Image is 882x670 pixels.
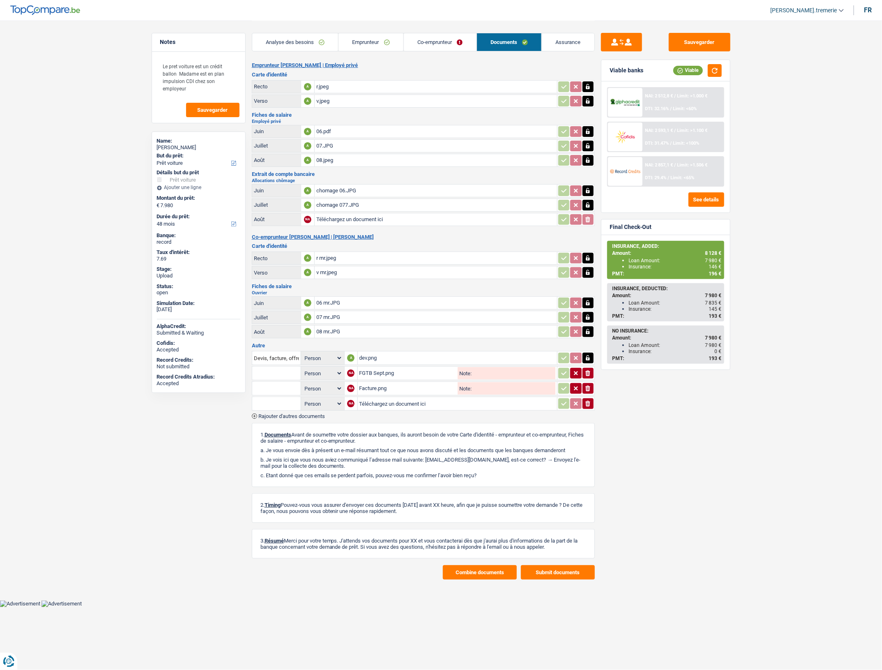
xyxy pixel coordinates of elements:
div: Loan Amount: [629,342,722,348]
span: [PERSON_NAME].tremerie [770,7,837,14]
div: v mr.jpeg [316,266,555,279]
div: 07.JPG [316,140,555,152]
span: DTI: 31.47% [645,141,669,146]
div: Simulation Date: [157,300,240,307]
div: NO INSURANCE: [612,328,722,334]
span: 145 € [709,306,722,312]
h2: Ouvrier [252,291,595,295]
img: Cofidis [610,129,640,144]
div: A [304,201,311,209]
div: fr [864,6,872,14]
span: Résumé [265,538,284,544]
span: Limit: >1.100 € [677,128,707,133]
div: Accepted [157,380,240,387]
div: 08.jpeg [316,154,555,166]
span: Limit: <100% [673,141,699,146]
div: Verso [254,98,299,104]
button: Sauvegarder [669,33,730,51]
div: Record Credits Atradius: [157,374,240,380]
span: Limit: <65% [670,175,694,180]
span: / [668,175,669,180]
span: € [157,202,160,209]
div: A [304,328,311,335]
div: Ajouter une ligne [157,185,240,190]
div: record [157,239,240,245]
div: chomage 077.JPG [316,199,555,211]
div: Status: [157,283,240,290]
span: / [674,93,676,99]
div: A [304,83,311,90]
p: 3. Merci pour votre temps. J'attends vos documents pour XX et vous contacterai dès que j'aurai p... [260,538,586,550]
div: FGTB Sept.png [359,367,456,379]
div: Recto [254,255,299,261]
div: A [304,142,311,150]
div: Not submitted [157,363,240,370]
h2: Employé privé [252,119,595,124]
div: Amount: [612,250,722,256]
span: 196 € [709,271,722,277]
span: / [674,128,676,133]
div: NA [347,400,355,407]
div: Submitted & Waiting [157,330,240,336]
span: Sauvegarder [198,107,228,113]
a: Co-emprunteur [404,33,477,51]
div: Name: [157,138,240,144]
div: r mr.jpeg [316,252,555,264]
div: Final Check-Out [610,224,652,231]
div: v.jpeg [316,95,555,107]
span: DTI: 29.4% [645,175,666,180]
div: INSURANCE, ADDED: [612,243,722,249]
span: 7 835 € [705,300,722,306]
span: Limit: <60% [673,106,697,111]
a: Documents [477,33,542,51]
div: 7.69 [157,256,240,262]
span: 193 € [709,356,722,361]
div: 06.pdf [316,125,555,138]
p: a. Je vous envoie dès à présent un e-mail résumant tout ce que nous avons discuté et les doc... [260,447,586,453]
div: Août [254,329,299,335]
img: Advertisement [41,601,82,607]
span: Rajouter d'autres documents [258,414,325,419]
span: NAI: 2 593,1 € [645,128,673,133]
span: / [670,106,672,111]
span: / [670,141,672,146]
div: A [304,299,311,307]
button: Submit documents [521,565,595,580]
div: Banque: [157,232,240,239]
span: Limit: >1.000 € [677,93,707,99]
h3: Carte d'identité [252,243,595,249]
img: AlphaCredit [610,98,640,107]
img: Record Credits [610,164,640,179]
div: Juillet [254,314,299,321]
h2: Emprunteur [PERSON_NAME] | Employé privé [252,62,595,69]
div: AlphaCredit: [157,323,240,330]
span: 0 € [715,349,722,354]
div: Juin [254,187,299,194]
span: NAI: 2 512,8 € [645,93,673,99]
div: 07 mr.JPG [316,311,555,323]
label: Note: [458,371,472,376]
h3: Fiches de salaire [252,284,595,289]
button: Sauvegarder [186,103,239,117]
a: Assurance [542,33,594,51]
div: Août [254,157,299,163]
div: A [304,187,311,194]
div: Taux d'intérêt: [157,249,240,256]
div: dev.png [359,352,555,364]
div: A [304,254,311,262]
h2: Allocations chômage [252,178,595,183]
label: Note: [458,386,472,391]
span: 146 € [709,264,722,270]
div: [PERSON_NAME] [157,144,240,151]
a: [PERSON_NAME].tremerie [764,4,844,17]
div: Record Credits: [157,357,240,363]
div: [DATE] [157,306,240,313]
div: PMT: [612,356,722,361]
h3: Carte d'identité [252,72,595,77]
div: A [304,157,311,164]
span: 8 128 € [705,250,722,256]
div: Recto [254,83,299,90]
span: Documents [265,432,291,438]
span: 7 980 € [705,258,722,263]
div: Août [254,216,299,222]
